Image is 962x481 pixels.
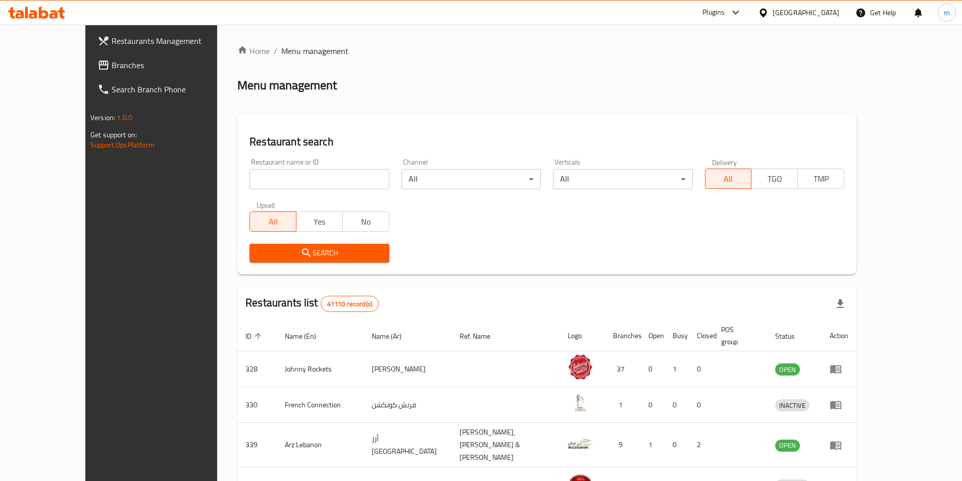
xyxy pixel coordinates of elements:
label: Upsell [257,201,275,208]
td: 0 [665,423,689,467]
img: Arz Lebanon [568,431,593,456]
td: 328 [237,351,277,387]
span: Name (En) [285,330,329,342]
span: Yes [300,215,339,229]
th: Branches [605,320,640,351]
span: Get support on: [90,128,137,141]
span: POS group [721,324,755,348]
span: Menu management [281,45,348,57]
div: All [553,169,692,189]
td: 0 [640,351,665,387]
span: INACTIVE [775,400,809,411]
div: Total records count [321,296,379,312]
span: Branches [112,59,238,71]
h2: Restaurants list [245,295,379,312]
div: Menu [830,399,848,411]
td: 1 [640,423,665,467]
span: TGO [755,172,794,186]
td: أرز [GEOGRAPHIC_DATA] [364,423,451,467]
div: Plugins [702,7,725,19]
td: French Connection [277,387,364,423]
td: 0 [640,387,665,423]
span: Name (Ar) [372,330,415,342]
button: TMP [797,169,844,189]
th: Closed [689,320,713,351]
th: Logo [560,320,605,351]
span: All [710,172,748,186]
td: Johnny Rockets [277,351,364,387]
a: Restaurants Management [89,29,246,53]
td: 1 [605,387,640,423]
input: Search for restaurant name or ID.. [249,169,389,189]
span: 1.0.0 [117,111,132,124]
button: All [249,211,296,232]
span: Ref. Name [460,330,503,342]
span: OPEN [775,440,800,451]
label: Delivery [712,158,737,166]
span: All [254,215,292,229]
td: [PERSON_NAME] [364,351,451,387]
td: 0 [665,387,689,423]
td: 2 [689,423,713,467]
button: No [342,211,389,232]
td: 0 [689,351,713,387]
img: French Connection [568,390,593,415]
td: 37 [605,351,640,387]
button: Yes [296,211,343,232]
span: Search Branch Phone [112,83,238,95]
a: Home [237,45,270,57]
td: 0 [689,387,713,423]
span: No [347,215,385,229]
span: Version: [90,111,115,124]
a: Support.OpsPlatform [90,138,155,151]
div: Export file [828,292,852,316]
button: Search [249,244,389,262]
h2: Menu management [237,77,337,93]
span: TMP [802,172,840,186]
div: Menu [830,439,848,451]
td: 330 [237,387,277,423]
a: Branches [89,53,246,77]
th: Action [822,320,856,351]
button: TGO [751,169,798,189]
span: m [944,7,950,18]
span: Search [258,247,381,259]
span: ID [245,330,265,342]
td: 9 [605,423,640,467]
td: 339 [237,423,277,467]
nav: breadcrumb [237,45,856,57]
li: / [274,45,277,57]
td: فرنش كونكشن [364,387,451,423]
div: [GEOGRAPHIC_DATA] [773,7,839,18]
img: Johnny Rockets [568,354,593,380]
td: 1 [665,351,689,387]
span: 41110 record(s) [321,299,378,309]
button: All [705,169,752,189]
div: All [401,169,541,189]
th: Open [640,320,665,351]
span: Restaurants Management [112,35,238,47]
div: Menu [830,363,848,375]
td: [PERSON_NAME],[PERSON_NAME] & [PERSON_NAME] [451,423,560,467]
th: Busy [665,320,689,351]
span: OPEN [775,364,800,376]
span: Status [775,330,808,342]
td: Arz Lebanon [277,423,364,467]
h2: Restaurant search [249,134,844,149]
a: Search Branch Phone [89,77,246,101]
